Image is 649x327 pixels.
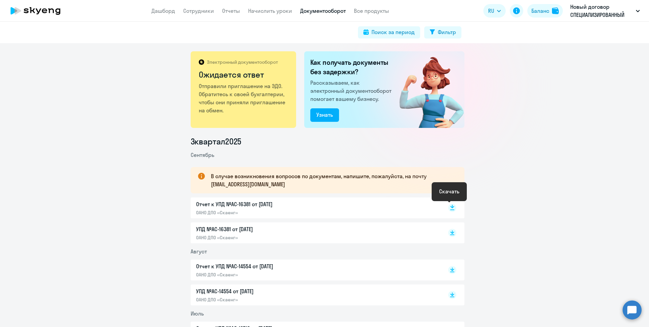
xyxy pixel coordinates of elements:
p: УПД №AC-14554 от [DATE] [196,287,338,295]
div: Фильтр [438,28,456,36]
p: В случае возникновения вопросов по документам, напишите, пожалуйста, на почту [EMAIL_ADDRESS][DOM... [211,172,452,188]
div: Поиск за период [371,28,415,36]
span: Сентябрь [191,152,214,158]
p: Отчет к УПД №AC-14554 от [DATE] [196,262,338,270]
p: Электронный документооборот [207,59,278,65]
button: RU [483,4,506,18]
img: waiting_for_response [388,51,464,128]
p: Новый договор СПЕЦИАЛИЗИРОВАННЫЙ ДЕПОЗИТАРИЙ ИНФИНИТУМ, СПЕЦИАЛИЗИРОВАННЫЙ ДЕПОЗИТАРИЙ ИНФИНИТУМ, АО [570,3,633,19]
button: Балансbalance [527,4,563,18]
span: RU [488,7,494,15]
a: УПД №AC-14554 от [DATE]ОАНО ДПО «Скаенг» [196,287,434,303]
a: Все продукты [354,7,389,14]
a: Отчет к УПД №AC-16381 от [DATE]ОАНО ДПО «Скаенг» [196,200,434,216]
div: Баланс [531,7,549,15]
button: Фильтр [424,26,461,38]
a: Отчеты [222,7,240,14]
li: 3 квартал 2025 [191,136,464,147]
button: Новый договор СПЕЦИАЛИЗИРОВАННЫЙ ДЕПОЗИТАРИЙ ИНФИНИТУМ, СПЕЦИАЛИЗИРОВАННЫЙ ДЕПОЗИТАРИЙ ИНФИНИТУМ, АО [567,3,643,19]
p: ОАНО ДПО «Скаенг» [196,272,338,278]
a: Начислить уроки [248,7,292,14]
button: Поиск за период [358,26,420,38]
p: УПД №AC-16381 от [DATE] [196,225,338,233]
p: ОАНО ДПО «Скаенг» [196,297,338,303]
p: Рассказываем, как электронный документооборот помогает вашему бизнесу. [310,79,394,103]
h2: Ожидается ответ [199,69,289,80]
p: Отправили приглашение на ЭДО. Обратитесь к своей бухгалтерии, чтобы они приняли приглашение на об... [199,82,289,114]
div: Скачать [439,187,459,195]
p: ОАНО ДПО «Скаенг» [196,235,338,241]
img: balance [552,7,559,14]
a: Документооборот [300,7,346,14]
p: Отчет к УПД №AC-16381 от [DATE] [196,200,338,208]
a: УПД №AC-16381 от [DATE]ОАНО ДПО «Скаенг» [196,225,434,241]
a: Дашборд [151,7,175,14]
h2: Как получать документы без задержки? [310,58,394,77]
span: Июль [191,310,204,317]
span: Август [191,248,207,255]
a: Сотрудники [183,7,214,14]
button: Узнать [310,108,339,122]
div: Узнать [316,111,333,119]
p: ОАНО ДПО «Скаенг» [196,210,338,216]
a: Отчет к УПД №AC-14554 от [DATE]ОАНО ДПО «Скаенг» [196,262,434,278]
